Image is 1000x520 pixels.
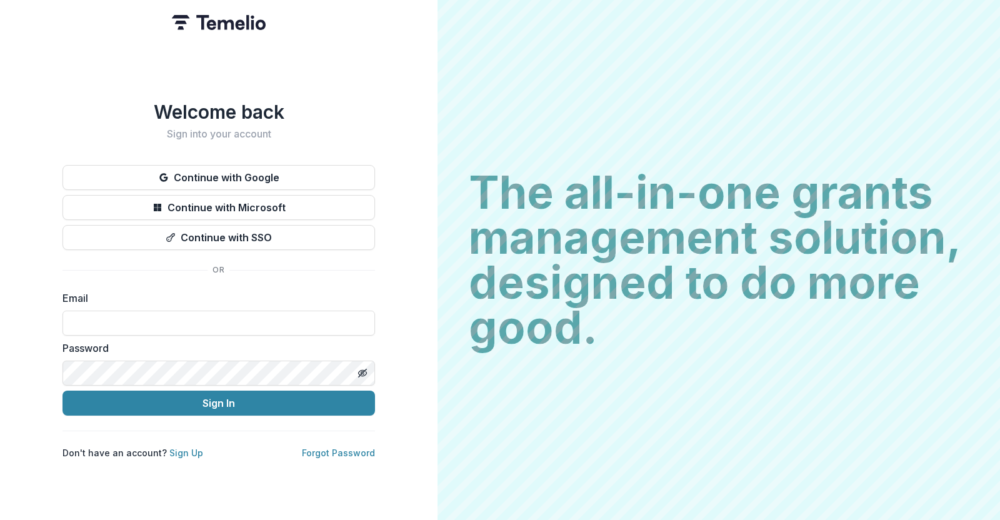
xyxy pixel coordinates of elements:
[62,165,375,190] button: Continue with Google
[169,447,203,458] a: Sign Up
[302,447,375,458] a: Forgot Password
[62,101,375,123] h1: Welcome back
[62,195,375,220] button: Continue with Microsoft
[62,128,375,140] h2: Sign into your account
[352,363,372,383] button: Toggle password visibility
[172,15,266,30] img: Temelio
[62,391,375,416] button: Sign In
[62,225,375,250] button: Continue with SSO
[62,446,203,459] p: Don't have an account?
[62,341,367,356] label: Password
[62,291,367,306] label: Email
